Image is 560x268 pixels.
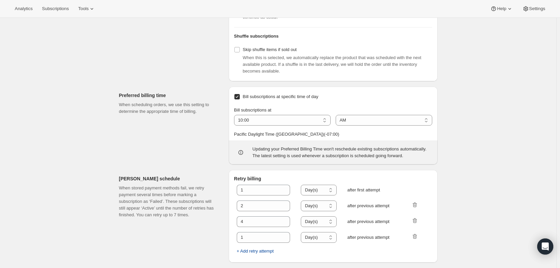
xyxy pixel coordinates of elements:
[74,4,99,13] button: Tools
[529,6,545,11] span: Settings
[15,6,33,11] span: Analytics
[253,146,432,159] p: Updating your Preferred Billing Time won't reschedule existing subscriptions automatically. The l...
[119,92,218,99] h2: Preferred billing time
[237,248,274,255] span: + Add retry attempt
[233,246,278,257] button: + Add retry attempt
[78,6,89,11] span: Tools
[347,187,401,193] span: after first attempt
[486,4,517,13] button: Help
[347,203,401,209] span: after previous attempt
[119,101,218,115] p: When scheduling orders, we use this setting to determine the appropriate time of billing.
[42,6,69,11] span: Subscriptions
[38,4,73,13] button: Subscriptions
[537,238,553,255] div: Open Intercom Messenger
[234,131,432,138] p: Pacific Daylight Time ([GEOGRAPHIC_DATA]) ( -07 : 00 )
[243,47,297,52] span: Skip shuffle items if sold out
[119,185,218,218] p: When stored payment methods fail, we retry payment several times before marking a subscription as...
[234,33,432,40] h2: Shuffle subscriptions
[347,234,401,241] span: after previous attempt
[11,4,37,13] button: Analytics
[518,4,549,13] button: Settings
[243,55,422,74] span: When this is selected, we automatically replace the product that was scheduled with the next avai...
[234,175,432,182] h2: Retry billing
[243,94,318,99] span: Bill subscriptions at specific time of day
[497,6,506,11] span: Help
[119,175,218,182] h2: [PERSON_NAME] schedule
[234,107,271,113] span: Bill subscriptions at
[347,218,401,225] span: after previous attempt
